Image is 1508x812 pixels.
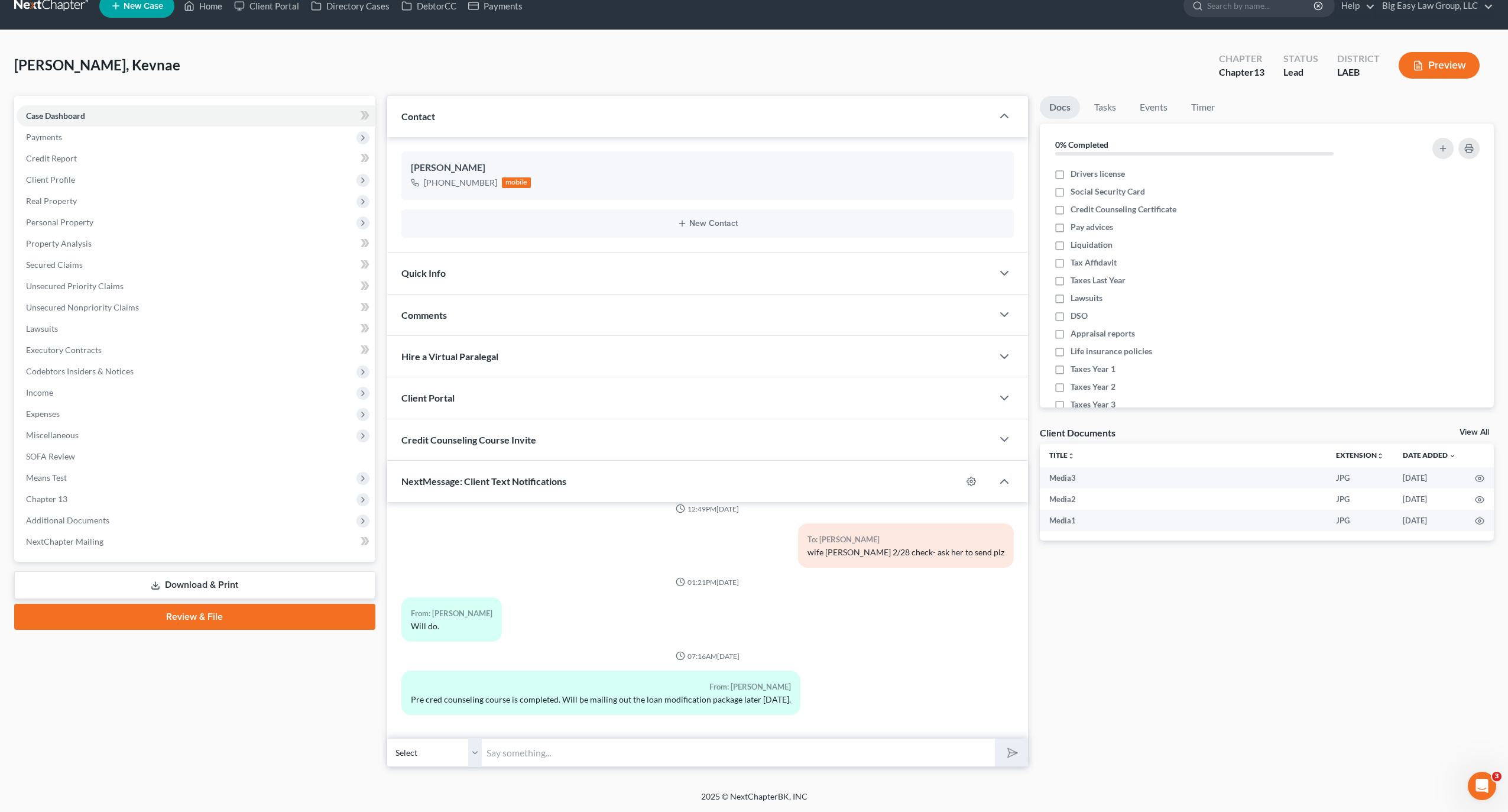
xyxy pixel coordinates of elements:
span: Unsecured Priority Claims [26,281,124,291]
strong: 0% Completed [1055,140,1108,150]
span: Quick Info [401,267,446,279]
div: Client Documents [1040,426,1115,439]
a: Events [1130,96,1177,119]
span: Credit Report [26,153,77,163]
td: JPG [1327,510,1393,531]
div: To: [PERSON_NAME] [807,533,1004,546]
span: Tax Affidavit [1071,257,1117,268]
div: [PHONE_NUMBER] [424,177,497,189]
span: Property Analysis [26,238,92,248]
span: [PERSON_NAME], Kevnae [14,56,180,73]
span: Real Property [26,196,77,206]
i: expand_more [1449,452,1456,460]
a: Property Analysis [17,233,375,254]
a: Extensionunfold_more [1336,451,1384,460]
td: JPG [1327,467,1393,489]
a: Date Added expand_more [1403,451,1456,460]
span: NextMessage: Client Text Notifications [401,475,566,487]
span: Codebtors Insiders & Notices [26,366,134,376]
td: Media2 [1040,489,1327,510]
td: Media3 [1040,467,1327,489]
div: District [1337,52,1380,66]
span: Hire a Virtual Paralegal [401,351,498,362]
a: View All [1460,428,1489,436]
span: DSO [1071,310,1088,322]
span: 13 [1254,66,1264,77]
span: Client Portal [401,392,455,403]
div: Chapter [1219,66,1264,79]
span: Expenses [26,409,60,419]
span: New Case [124,2,163,11]
a: Docs [1040,96,1080,119]
div: 07:16AM[DATE] [401,651,1014,661]
td: Media1 [1040,510,1327,531]
i: unfold_more [1068,452,1075,460]
td: [DATE] [1393,467,1465,489]
a: Case Dashboard [17,105,375,127]
span: NextChapter Mailing [26,536,103,546]
a: Secured Claims [17,254,375,276]
div: mobile [502,177,531,188]
span: Additional Documents [26,515,109,525]
span: Miscellaneous [26,430,79,440]
a: Timer [1182,96,1224,119]
span: Taxes Year 3 [1071,399,1115,410]
span: Payments [26,132,62,142]
span: Means Test [26,473,67,483]
span: Comments [401,309,447,321]
td: [DATE] [1393,489,1465,510]
div: From: [PERSON_NAME] [411,607,492,620]
a: Review & File [14,604,375,630]
span: Income [26,387,53,397]
span: Chapter 13 [26,494,67,504]
a: Credit Report [17,148,375,169]
span: Taxes Year 1 [1071,363,1115,375]
span: 3 [1492,772,1501,781]
span: SOFA Review [26,451,75,461]
div: Pre cred counseling course is completed. Will be mailing out the loan modification package later ... [411,694,791,706]
a: Lawsuits [17,318,375,339]
span: Social Security Card [1071,186,1145,198]
button: Preview [1399,52,1480,79]
span: Executory Contracts [26,345,102,355]
span: Life insurance policies [1071,345,1152,357]
div: Will do. [411,620,492,632]
a: Titleunfold_more [1049,451,1075,460]
iframe: Intercom live chat [1468,772,1496,800]
button: New Contact [411,219,1004,228]
span: Case Dashboard [26,111,85,121]
a: NextChapter Mailing [17,531,375,552]
input: Say something... [482,738,995,767]
a: Executory Contracts [17,339,375,361]
span: Client Profile [26,174,75,185]
div: Chapter [1219,52,1264,66]
td: [DATE] [1393,510,1465,531]
td: JPG [1327,489,1393,510]
div: Status [1283,52,1318,66]
span: Taxes Year 2 [1071,381,1115,393]
i: unfold_more [1377,452,1384,460]
span: Appraisal reports [1071,328,1135,339]
a: SOFA Review [17,446,375,467]
a: Unsecured Nonpriority Claims [17,297,375,318]
span: Liquidation [1071,239,1113,251]
span: Personal Property [26,217,93,227]
span: Drivers license [1071,168,1125,180]
a: Tasks [1085,96,1126,119]
span: Lawsuits [1071,292,1102,304]
span: Unsecured Nonpriority Claims [26,302,139,312]
span: Credit Counseling Course Invite [401,434,536,445]
div: 2025 © NextChapterBK, INC [417,791,1091,812]
a: Unsecured Priority Claims [17,276,375,297]
span: Lawsuits [26,323,58,334]
span: Taxes Last Year [1071,274,1126,286]
div: Lead [1283,66,1318,79]
span: Contact [401,111,435,122]
div: wife [PERSON_NAME] 2/28 check- ask her to send plz [807,546,1004,558]
a: Download & Print [14,571,375,599]
div: LAEB [1337,66,1380,79]
div: [PERSON_NAME] [411,161,1004,175]
div: 01:21PM[DATE] [401,577,1014,587]
span: Secured Claims [26,260,83,270]
div: From: [PERSON_NAME] [411,680,791,694]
